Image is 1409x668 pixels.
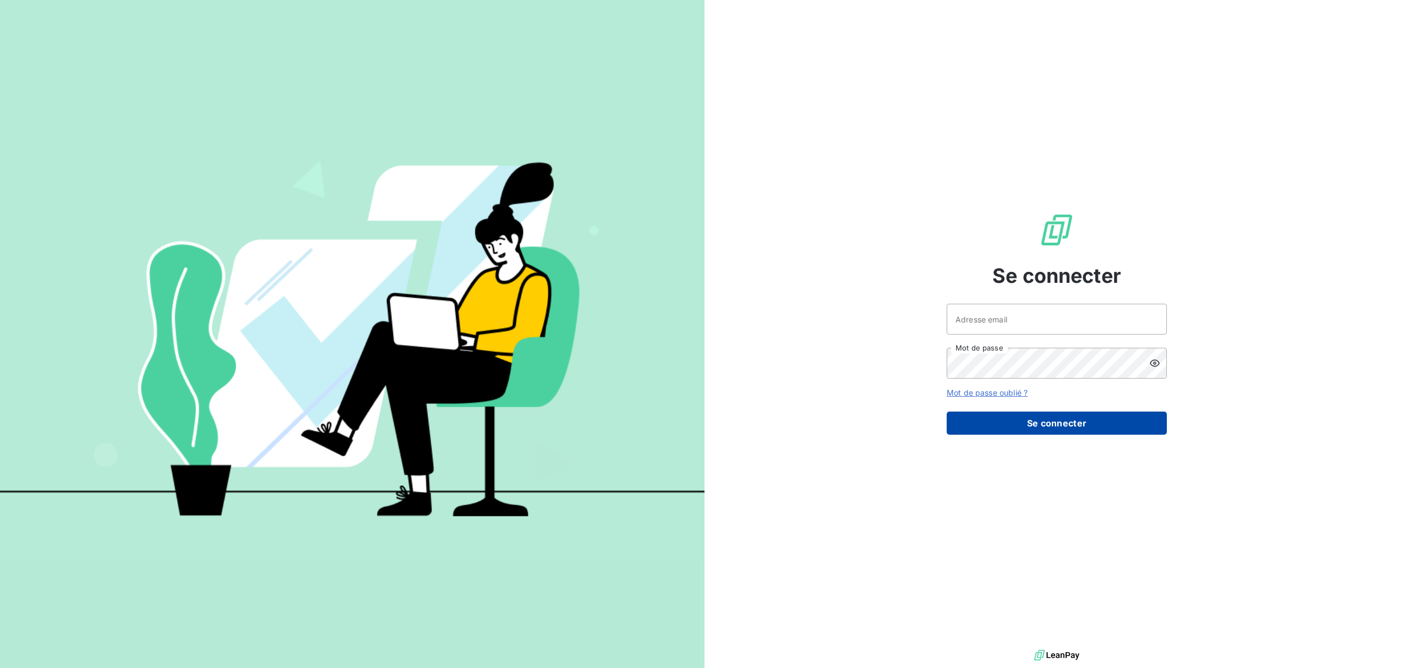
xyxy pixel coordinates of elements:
[992,261,1121,291] span: Se connecter
[947,412,1167,435] button: Se connecter
[1034,647,1079,664] img: logo
[947,388,1028,397] a: Mot de passe oublié ?
[1039,212,1074,248] img: Logo LeanPay
[947,304,1167,335] input: placeholder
